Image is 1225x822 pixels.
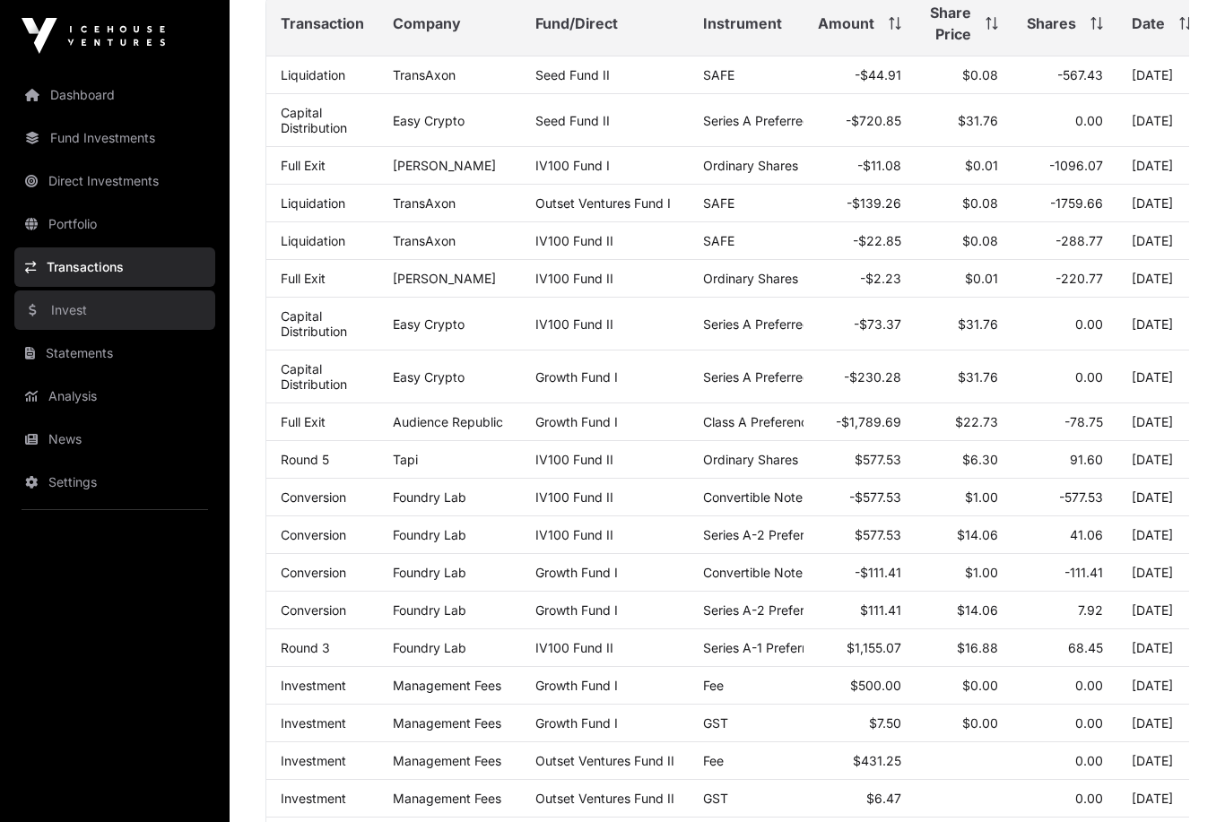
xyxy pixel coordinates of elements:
[22,18,165,54] img: Icehouse Ventures Logo
[1117,147,1206,185] td: [DATE]
[1117,629,1206,667] td: [DATE]
[393,452,418,467] a: Tapi
[535,233,613,248] a: IV100 Fund II
[281,753,346,768] a: Investment
[281,308,347,339] a: Capital Distribution
[535,527,613,542] a: IV100 Fund II
[281,602,346,618] a: Conversion
[1075,753,1103,768] span: 0.00
[1064,414,1103,429] span: -78.75
[14,161,215,201] a: Direct Investments
[703,602,862,618] span: Series A-2 Preferred Stock
[1075,113,1103,128] span: 0.00
[703,678,724,693] span: Fee
[281,158,326,173] a: Full Exit
[1117,185,1206,222] td: [DATE]
[393,489,466,505] a: Foundry Lab
[804,554,916,592] td: -$111.41
[14,118,215,158] a: Fund Investments
[281,678,346,693] a: Investment
[281,565,346,580] a: Conversion
[1059,489,1103,505] span: -577.53
[804,260,916,298] td: -$2.23
[1117,780,1206,818] td: [DATE]
[393,316,465,332] a: Easy Crypto
[1117,403,1206,441] td: [DATE]
[281,414,326,429] a: Full Exit
[14,333,215,373] a: Statements
[14,420,215,459] a: News
[393,527,466,542] a: Foundry Lab
[393,369,465,385] a: Easy Crypto
[818,13,874,34] span: Amount
[1135,736,1225,822] iframe: Chat Widget
[703,414,859,429] span: Class A Preference Shares
[965,489,998,505] span: $1.00
[957,602,998,618] span: $14.06
[804,516,916,554] td: $577.53
[535,13,618,34] span: Fund/Direct
[804,705,916,742] td: $7.50
[1075,791,1103,806] span: 0.00
[535,67,610,82] a: Seed Fund II
[281,640,330,655] a: Round 3
[804,350,916,403] td: -$230.28
[393,67,456,82] a: TransAxon
[804,56,916,94] td: -$44.91
[703,791,728,806] span: GST
[804,667,916,705] td: $500.00
[703,233,734,248] span: SAFE
[1027,13,1076,34] span: Shares
[1075,678,1103,693] span: 0.00
[962,715,998,731] span: $0.00
[281,105,347,135] a: Capital Distribution
[958,316,998,332] span: $31.76
[804,298,916,350] td: -$73.37
[1117,705,1206,742] td: [DATE]
[14,290,215,330] a: Invest
[1117,554,1206,592] td: [DATE]
[1056,271,1103,286] span: -220.77
[804,403,916,441] td: -$1,789.69
[393,565,466,580] a: Foundry Lab
[1117,667,1206,705] td: [DATE]
[535,791,674,806] a: Outset Ventures Fund II
[965,271,998,286] span: $0.01
[281,791,346,806] a: Investment
[804,592,916,629] td: $111.41
[1117,592,1206,629] td: [DATE]
[962,195,998,211] span: $0.08
[957,640,998,655] span: $16.88
[1075,316,1103,332] span: 0.00
[14,75,215,115] a: Dashboard
[535,640,613,655] a: IV100 Fund II
[535,369,618,385] a: Growth Fund I
[958,113,998,128] span: $31.76
[804,742,916,780] td: $431.25
[703,67,734,82] span: SAFE
[804,222,916,260] td: -$22.85
[14,376,215,416] a: Analysis
[1056,233,1103,248] span: -288.77
[1117,516,1206,554] td: [DATE]
[1117,350,1206,403] td: [DATE]
[393,195,456,211] a: TransAxon
[703,753,724,768] span: Fee
[804,94,916,147] td: -$720.85
[535,565,618,580] a: Growth Fund I
[14,247,215,287] a: Transactions
[1132,13,1165,34] span: Date
[535,158,610,173] a: IV100 Fund I
[281,452,329,467] a: Round 5
[281,361,347,392] a: Capital Distribution
[281,13,364,34] span: Transaction
[535,195,671,211] a: Outset Ventures Fund I
[1050,195,1103,211] span: -1759.66
[955,414,998,429] span: $22.73
[703,195,734,211] span: SAFE
[804,185,916,222] td: -$139.26
[535,715,618,731] a: Growth Fund I
[965,565,998,580] span: $1.00
[393,271,496,286] a: [PERSON_NAME]
[1117,260,1206,298] td: [DATE]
